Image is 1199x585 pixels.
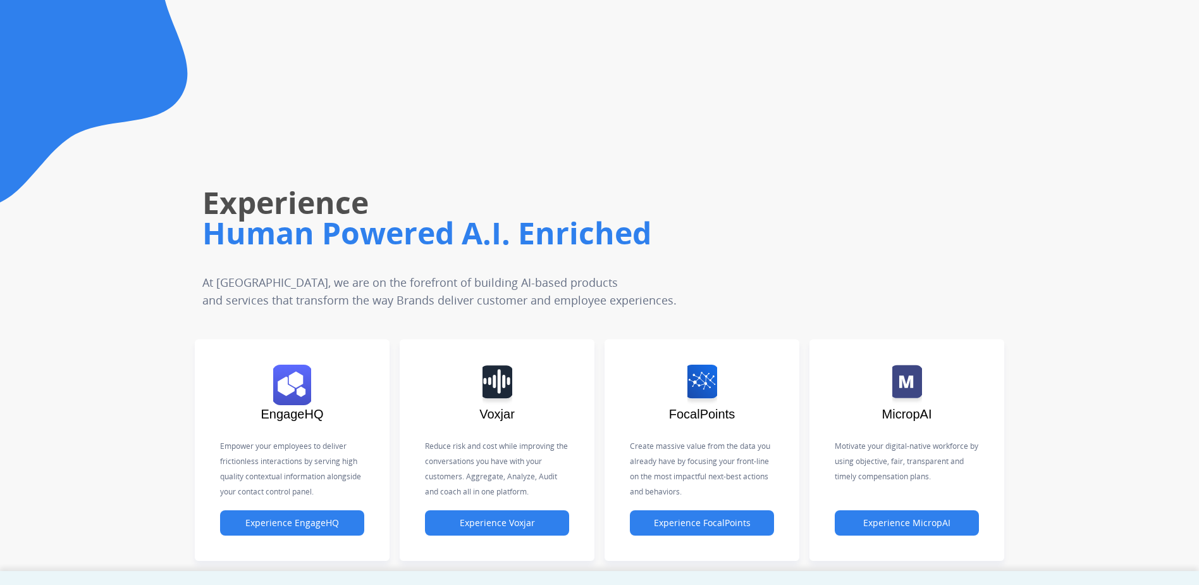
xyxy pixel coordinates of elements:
a: Experience EngageHQ [220,518,364,529]
span: FocalPoints [669,407,735,421]
img: logo [483,365,512,405]
button: Experience Voxjar [425,510,569,536]
h1: Experience [202,182,847,223]
button: Experience FocalPoints [630,510,774,536]
span: Voxjar [479,407,515,421]
img: logo [687,365,717,405]
a: Experience MicropAI [835,518,979,529]
button: Experience MicropAI [835,510,979,536]
p: Create massive value from the data you already have by focusing your front-line on the most impac... [630,439,774,500]
p: At [GEOGRAPHIC_DATA], we are on the forefront of building AI-based products and services that tra... [202,274,766,309]
span: MicropAI [882,407,932,421]
img: logo [273,365,311,405]
img: logo [892,365,922,405]
h1: Human Powered A.I. Enriched [202,213,847,253]
p: Empower your employees to deliver frictionless interactions by serving high quality contextual in... [220,439,364,500]
span: EngageHQ [261,407,324,421]
p: Reduce risk and cost while improving the conversations you have with your customers. Aggregate, A... [425,439,569,500]
p: Motivate your digital-native workforce by using objective, fair, transparent and timely compensat... [835,439,979,484]
a: Experience FocalPoints [630,518,774,529]
a: Experience Voxjar [425,518,569,529]
button: Experience EngageHQ [220,510,364,536]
